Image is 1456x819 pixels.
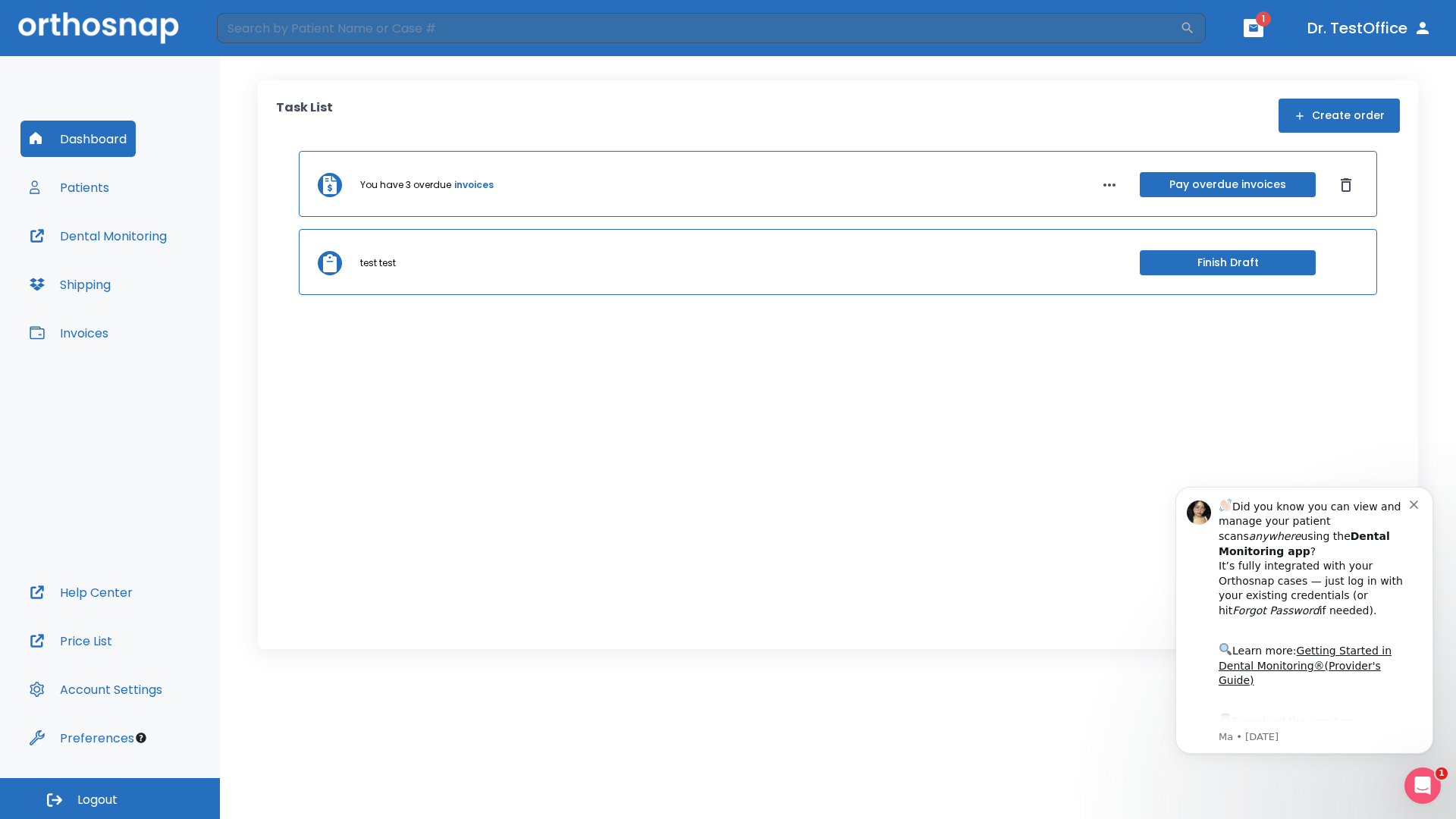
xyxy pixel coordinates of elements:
[66,247,257,325] div: Download the app: | ​ Let us know if you need help getting started!
[20,169,118,206] button: Patients
[20,623,121,659] button: Price List
[20,671,171,708] button: Account Settings
[20,315,118,351] button: Invoices
[77,792,118,808] span: Logout
[276,99,333,133] p: Task List
[18,12,179,43] img: Orthosnap
[1140,172,1316,197] button: Pay overdue invoices
[20,218,176,254] button: Dental Monitoring
[66,266,257,280] p: Message from Ma, sent 2w ago
[1256,11,1271,27] span: 1
[1404,767,1441,804] iframe: Intercom live chat
[1140,250,1316,275] button: Finish Draft
[134,731,148,745] div: Tooltip anchor
[1436,767,1448,780] span: 1
[20,266,120,303] button: Shipping
[66,251,201,278] a: App Store
[360,256,396,270] p: test test
[1301,14,1438,42] button: Dr. TestOffice
[454,178,494,192] a: invoices
[20,574,142,610] button: Help Center
[20,720,143,756] button: Preferences
[1279,99,1400,133] button: Create order
[360,178,451,192] p: You have 3 overdue
[217,13,1180,43] input: Search by Patient Name or Case #
[257,33,269,45] button: Dismiss notification
[1334,173,1358,197] button: Dismiss
[20,121,136,157] button: Dashboard
[1153,464,1456,778] iframe: Intercom notifications message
